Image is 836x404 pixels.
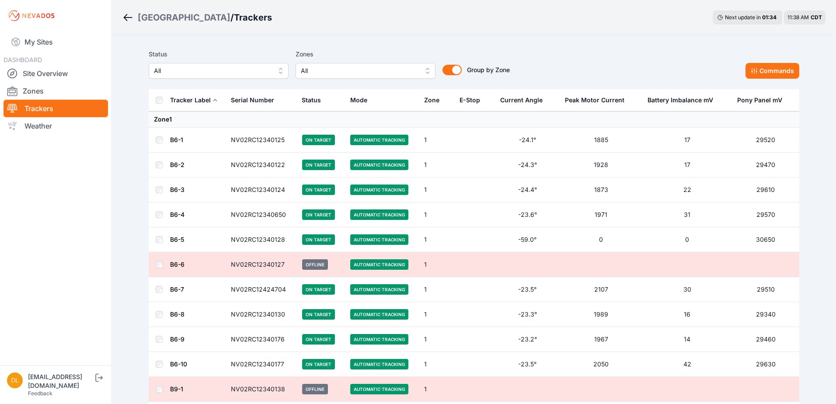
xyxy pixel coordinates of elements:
span: CDT [811,14,822,21]
td: NV02RC12340176 [226,327,297,352]
div: Mode [350,96,367,104]
a: B6-9 [170,335,185,343]
span: Offline [302,259,328,270]
a: Trackers [3,100,108,117]
td: 1 [419,178,454,202]
td: -23.5° [495,277,560,302]
td: NV02RC12340177 [226,352,297,377]
a: B6-6 [170,261,185,268]
div: Zone [424,96,439,104]
span: On Target [302,234,335,245]
div: 01 : 34 [762,14,778,21]
td: 1885 [560,128,642,153]
span: 11:38 AM [787,14,809,21]
a: Zones [3,82,108,100]
td: 1 [419,252,454,277]
a: B6-8 [170,310,185,318]
span: Automatic Tracking [350,284,408,295]
span: Automatic Tracking [350,209,408,220]
td: -59.0° [495,227,560,252]
a: B6-3 [170,186,185,193]
div: Serial Number [231,96,274,104]
td: NV02RC12340650 [226,202,297,227]
a: B6-2 [170,161,185,168]
span: All [154,66,271,76]
span: On Target [302,135,335,145]
td: Zone 1 [149,111,799,128]
td: 29610 [732,178,799,202]
img: dlay@prim.com [7,373,23,388]
button: Mode [350,90,374,111]
span: Group by Zone [467,66,510,73]
span: Automatic Tracking [350,185,408,195]
a: B6-4 [170,211,185,218]
span: Automatic Tracking [350,359,408,369]
div: Current Angle [501,96,543,104]
span: Automatic Tracking [350,309,408,320]
span: Automatic Tracking [350,384,408,394]
td: NV02RC12340130 [226,302,297,327]
div: Peak Motor Current [565,96,624,104]
td: 0 [643,227,732,252]
td: 0 [560,227,642,252]
span: Automatic Tracking [350,334,408,345]
button: Commands [745,63,799,79]
span: Automatic Tracking [350,160,408,170]
div: [EMAIL_ADDRESS][DOMAIN_NAME] [28,373,94,390]
a: My Sites [3,31,108,52]
a: B6-1 [170,136,183,143]
a: Weather [3,117,108,135]
nav: Breadcrumb [122,6,272,29]
td: 1 [419,277,454,302]
td: 1 [419,377,454,402]
div: Battery Imbalance mV [648,96,714,104]
div: Status [302,96,321,104]
span: Offline [302,384,328,394]
button: Tracker Label [170,90,218,111]
button: Peak Motor Current [565,90,631,111]
button: Battery Imbalance mV [648,90,721,111]
td: 14 [643,327,732,352]
td: 29510 [732,277,799,302]
td: 1989 [560,302,642,327]
a: B6-7 [170,286,184,293]
td: 1873 [560,178,642,202]
span: On Target [302,359,335,369]
td: 1928 [560,153,642,178]
td: NV02RC12340128 [226,227,297,252]
span: DASHBOARD [3,56,42,63]
button: Pony Panel mV [737,90,789,111]
td: 1 [419,202,454,227]
span: Automatic Tracking [350,135,408,145]
a: [GEOGRAPHIC_DATA] [138,11,230,24]
button: All [296,63,435,79]
h3: Trackers [234,11,272,24]
td: -23.5° [495,352,560,377]
td: 1971 [560,202,642,227]
td: 31 [643,202,732,227]
td: 16 [643,302,732,327]
td: NV02RC12340138 [226,377,297,402]
td: 30 [643,277,732,302]
span: On Target [302,209,335,220]
a: B9-1 [170,385,183,393]
a: Feedback [28,390,52,397]
span: Automatic Tracking [350,259,408,270]
td: 17 [643,128,732,153]
div: E-Stop [460,96,480,104]
td: 29570 [732,202,799,227]
img: Nevados [7,9,56,23]
td: 29340 [732,302,799,327]
td: -24.1° [495,128,560,153]
td: 2107 [560,277,642,302]
td: NV02RC12340122 [226,153,297,178]
td: 1 [419,227,454,252]
td: -23.6° [495,202,560,227]
td: 29630 [732,352,799,377]
td: -23.3° [495,302,560,327]
td: 17 [643,153,732,178]
td: 1 [419,153,454,178]
span: All [301,66,418,76]
td: NV02RC12424704 [226,277,297,302]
